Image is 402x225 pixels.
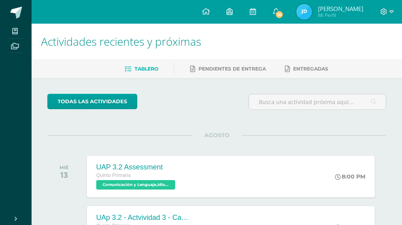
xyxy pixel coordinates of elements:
div: 8:00 PM [335,173,365,180]
div: UAP 3.2 Assessment [96,163,177,171]
img: 18c14e6cd94b267464596a5086172f8a.png [296,4,312,20]
span: Tablero [135,66,158,72]
a: Tablero [125,63,158,75]
a: todas las Actividades [47,94,137,109]
span: AGOSTO [192,132,242,139]
div: 13 [60,170,69,180]
a: Pendientes de entrega [190,63,266,75]
input: Busca una actividad próxima aquí... [249,94,386,110]
span: [PERSON_NAME] [318,5,363,13]
a: Entregadas [285,63,328,75]
span: Pendientes de entrega [198,66,266,72]
span: Entregadas [293,66,328,72]
div: UAp 3.2 - Actvividad 3 - Canción "Soy [PERSON_NAME]" completa/Grafitti [96,214,191,222]
span: Comunicación y Lenguaje,Idioma Extranjero,Inglés 'B' [96,180,175,190]
span: 10 [275,10,284,19]
span: Mi Perfil [318,12,363,19]
span: Quinto Primaria [96,173,131,178]
div: MIÉ [60,165,69,170]
span: Actividades recientes y próximas [41,34,201,49]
